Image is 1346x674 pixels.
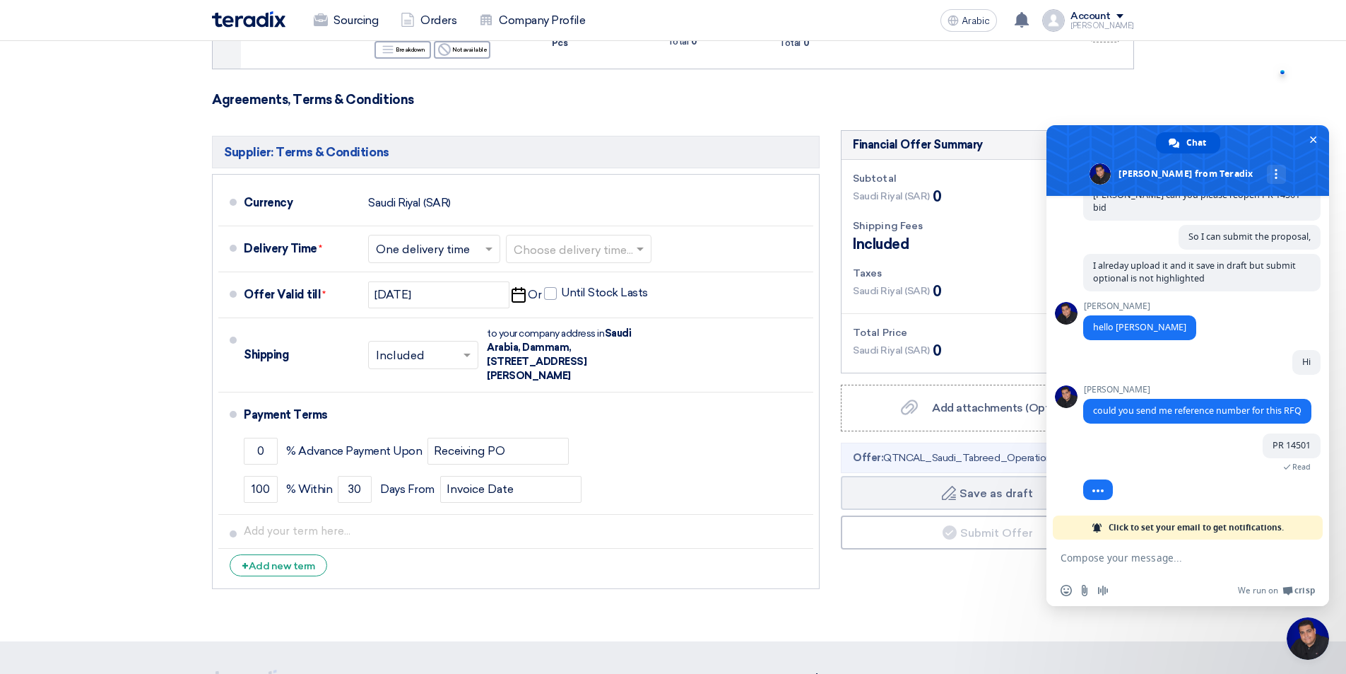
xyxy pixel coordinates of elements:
font: Offer: [853,452,883,464]
font: % Advance Payment Upon [286,444,422,458]
font: Included [853,236,909,252]
font: Not available [452,46,487,53]
font: % Within [286,482,332,496]
font: Taxes [853,267,882,279]
img: profile_test.png [1042,9,1065,32]
span: PR 14501 [1273,439,1311,451]
input: yyyy-mm-dd [368,281,509,308]
font: Currency [244,196,293,209]
img: Teradix logo [212,11,285,28]
span: Read [1292,462,1311,472]
span: could you send me reference number for this RFQ [1093,405,1301,417]
font: Offer Valid till [244,288,321,301]
font: Saudi Riyal (SAR) [853,344,930,356]
font: Saudi Arabia, Dammam, [STREET_ADDRESS][PERSON_NAME] [487,327,631,382]
input: payment-term-1 [244,438,278,465]
span: Send a file [1079,585,1090,596]
font: Payment Terms [244,408,328,422]
font: Saudi Riyal (SAR) [853,285,930,297]
font: Pcs [552,37,568,48]
font: 0 [933,283,942,300]
a: Close chat [1287,617,1329,660]
font: Submit Offer [960,525,1033,539]
font: Shipping [244,348,288,361]
span: hello [PERSON_NAME] [1093,321,1186,333]
font: Company Profile [499,13,585,27]
button: Arabic [940,9,997,32]
font: Add attachments (Optional) [932,401,1077,414]
span: Insert an emoji [1061,585,1072,596]
input: payment-term-2 [244,476,278,503]
font: Supplier: Terms & Conditions [224,145,389,159]
textarea: Compose your message... [1061,540,1287,575]
a: We run onCrisp [1238,585,1315,596]
span: I alreday upload it and it save in draft but submit optional is not highlighted [1093,260,1296,284]
font: Breakdown [396,46,425,53]
span: [PERSON_NAME] [1083,385,1311,395]
a: Sourcing [302,5,389,36]
font: 0 [803,37,810,48]
font: 0 [691,36,697,47]
span: Crisp [1294,585,1315,596]
font: Until Stock Lasts [561,286,648,299]
span: Click to set your email to get notifications. [1109,516,1284,540]
span: [PERSON_NAME] [1083,301,1196,311]
font: [PERSON_NAME] [1070,21,1134,30]
input: payment-term-2 [338,476,372,503]
span: Close chat [1306,132,1321,147]
font: Orders [420,13,456,27]
font: Days From [380,482,435,496]
font: Total [667,36,689,47]
span: We run on [1238,585,1278,596]
font: Agreements, Terms & Conditions [212,92,414,108]
font: Subtotal [853,173,897,185]
font: Save as draft [960,486,1033,499]
input: payment-term-2 [427,438,569,465]
font: Total [779,37,801,48]
font: + [242,559,249,573]
font: 0 [933,342,942,359]
font: Add new term [249,560,315,572]
button: Save as draft [841,476,1134,510]
a: Chat [1156,132,1220,153]
font: QTNCAL_Saudi_Tabreed_Operation_and_Maintenance_Co_STOM_1754809471007.pdf [883,452,1292,464]
font: Saudi Riyal (SAR) [853,190,930,202]
font: Sourcing [333,13,378,27]
font: Arabic [962,15,990,27]
span: Audio message [1097,585,1109,596]
a: Orders [389,5,468,36]
font: 0 [933,188,942,205]
font: Delivery Time [244,242,317,255]
font: Financial Offer Summary [853,138,983,151]
font: Total Price [853,327,907,339]
font: Shipping Fees [853,220,923,232]
button: Submit Offer [841,516,1134,550]
font: Account [1070,10,1111,22]
input: payment-term-2 [440,476,582,503]
span: Chat [1186,132,1206,153]
span: Hi [1302,356,1311,368]
font: to your company address in [487,327,605,339]
span: So I can submit the proposal, [1188,231,1311,243]
font: Saudi Riyal (SAR) [368,196,451,209]
input: Add your term here... [244,518,808,545]
font: Or [528,288,541,301]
